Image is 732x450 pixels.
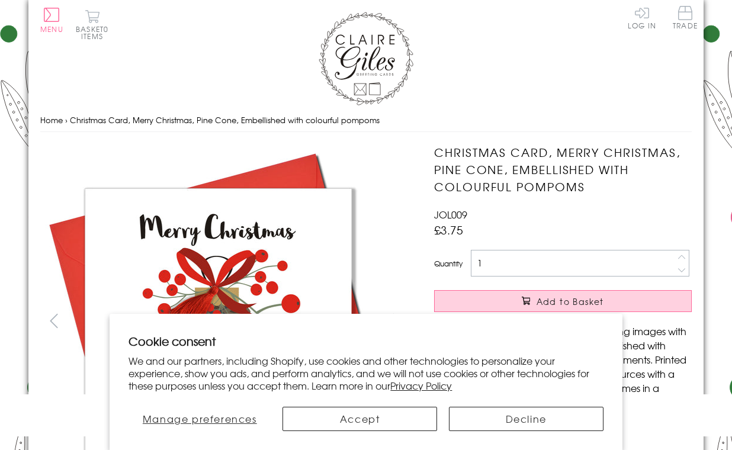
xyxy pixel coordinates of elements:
span: Trade [673,6,698,29]
span: JOL009 [434,207,467,221]
span: Manage preferences [143,412,257,426]
span: Add to Basket [537,295,604,307]
button: Decline [449,407,603,431]
a: Privacy Policy [390,378,452,393]
span: Christmas Card, Merry Christmas, Pine Cone, Embellished with colourful pompoms [70,114,380,126]
a: Home [40,114,63,126]
span: 0 items [81,24,108,41]
img: Claire Giles Greetings Cards [319,12,413,105]
button: Add to Basket [434,290,692,312]
button: Manage preferences [129,407,271,431]
button: Basket0 items [76,9,108,40]
button: next [384,307,410,334]
button: Menu [40,8,63,33]
span: Menu [40,24,63,34]
button: prev [40,307,67,334]
span: £3.75 [434,221,463,238]
label: Quantity [434,258,463,269]
button: Accept [282,407,437,431]
a: Trade [673,6,698,31]
p: We and our partners, including Shopify, use cookies and other technologies to personalize your ex... [129,355,603,391]
nav: breadcrumbs [40,108,692,133]
h2: Cookie consent [129,333,603,349]
span: › [65,114,68,126]
h1: Christmas Card, Merry Christmas, Pine Cone, Embellished with colourful pompoms [434,144,692,195]
a: Log In [628,6,656,29]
